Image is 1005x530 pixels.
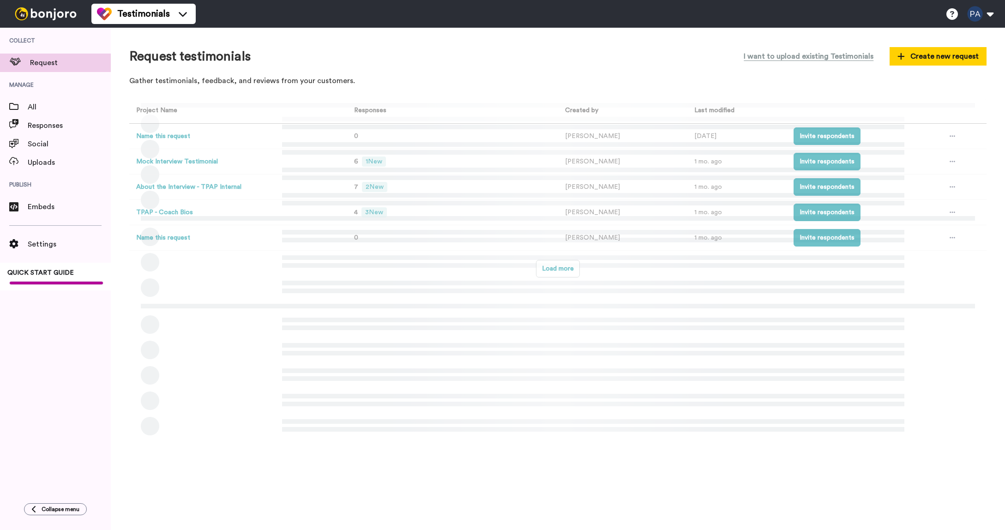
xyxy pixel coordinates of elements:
[28,102,111,113] span: All
[28,201,111,212] span: Embeds
[28,157,111,168] span: Uploads
[558,200,687,225] td: [PERSON_NAME]
[687,124,787,149] td: [DATE]
[28,139,111,150] span: Social
[558,149,687,175] td: [PERSON_NAME]
[42,506,79,513] span: Collapse menu
[136,157,218,167] button: Mock Interview Testimonial
[354,133,358,139] span: 0
[687,225,787,251] td: 1 mo. ago
[794,153,861,170] button: Invite respondents
[558,98,687,124] th: Created by
[794,229,861,247] button: Invite respondents
[794,127,861,145] button: Invite respondents
[354,158,358,165] span: 6
[558,225,687,251] td: [PERSON_NAME]
[737,46,880,66] button: I want to upload existing Testimonials
[744,51,873,62] span: I want to upload existing Testimonials
[129,98,343,124] th: Project Name
[354,209,358,216] span: 4
[24,503,87,515] button: Collapse menu
[536,260,580,277] button: Load more
[897,51,979,62] span: Create new request
[687,149,787,175] td: 1 mo. ago
[687,98,787,124] th: Last modified
[354,184,358,190] span: 7
[7,270,74,276] span: QUICK START GUIDE
[136,182,241,192] button: About the Interview - TPAP Internal
[558,124,687,149] td: [PERSON_NAME]
[350,107,386,114] span: Responses
[28,120,111,131] span: Responses
[136,233,190,243] button: Name this request
[136,132,190,141] button: Name this request
[890,47,987,66] button: Create new request
[362,182,387,192] span: 2 New
[687,175,787,200] td: 1 mo. ago
[362,157,385,167] span: 1 New
[30,57,111,68] span: Request
[687,200,787,225] td: 1 mo. ago
[97,6,112,21] img: tm-color.svg
[558,175,687,200] td: [PERSON_NAME]
[129,49,251,64] h1: Request testimonials
[136,208,193,217] button: TPAP - Coach Bios
[354,235,358,241] span: 0
[129,76,987,86] p: Gather testimonials, feedback, and reviews from your customers.
[117,7,170,20] span: Testimonials
[11,7,80,20] img: bj-logo-header-white.svg
[28,239,111,250] span: Settings
[794,204,861,221] button: Invite respondents
[794,178,861,196] button: Invite respondents
[361,207,386,217] span: 3 New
